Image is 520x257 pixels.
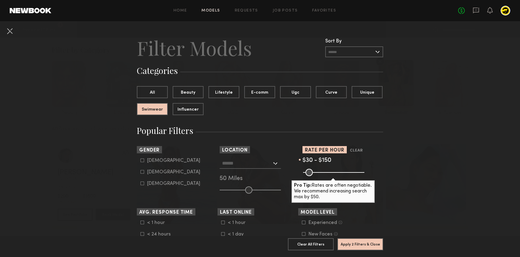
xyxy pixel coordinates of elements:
[244,86,275,98] button: E-comm
[173,86,204,98] button: Beauty
[137,125,383,136] h3: Popular Filters
[137,36,252,60] h2: Filter Models
[147,232,171,236] div: < 24 hours
[220,210,252,215] span: Last Online
[228,232,252,236] div: < 1 day
[137,65,383,76] h3: Categories
[350,147,363,154] button: Clear
[292,180,375,203] div: Rates are often negotiable. We recommend increasing search max by $50.
[288,238,334,250] button: Clear All Filters
[273,9,298,13] a: Job Posts
[316,86,347,98] button: Curve
[312,9,336,13] a: Favorites
[147,221,171,225] div: < 1 hour
[337,238,383,250] button: Apply 2 Filters & Close
[139,210,193,215] span: Avg. Response Time
[139,148,160,153] span: Gender
[309,232,333,236] div: New Faces
[280,86,311,98] button: Ugc
[301,210,335,215] span: Model Level
[302,158,331,163] span: $30 - $150
[309,221,337,225] div: Experienced
[147,159,200,162] div: [DEMOGRAPHIC_DATA]
[173,103,204,115] button: Influencer
[5,26,15,37] common-close-button: Cancel
[147,170,200,174] div: [DEMOGRAPHIC_DATA]
[222,148,248,153] span: Location
[147,182,200,185] div: [DEMOGRAPHIC_DATA]
[137,103,168,115] button: Swimwear
[228,221,252,225] div: < 1 hour
[174,9,187,13] a: Home
[305,148,344,153] span: Rate per Hour
[235,9,258,13] a: Requests
[325,39,383,44] div: Sort By
[137,86,168,98] button: All
[201,9,220,13] a: Models
[5,26,15,36] button: Cancel
[294,183,312,188] b: Pro Tip:
[208,86,239,98] button: Lifestyle
[352,86,383,98] button: Unique
[220,176,300,182] div: 50 Miles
